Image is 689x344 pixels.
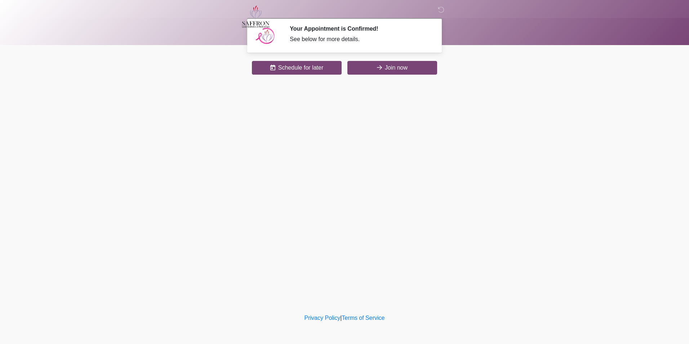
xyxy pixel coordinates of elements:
[242,5,270,28] img: Saffron Laser Aesthetics and Medical Spa Logo
[252,61,342,75] button: Schedule for later
[342,315,384,321] a: Terms of Service
[347,61,437,75] button: Join now
[305,315,341,321] a: Privacy Policy
[340,315,342,321] a: |
[254,25,276,47] img: Agent Avatar
[290,35,429,44] div: See below for more details.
